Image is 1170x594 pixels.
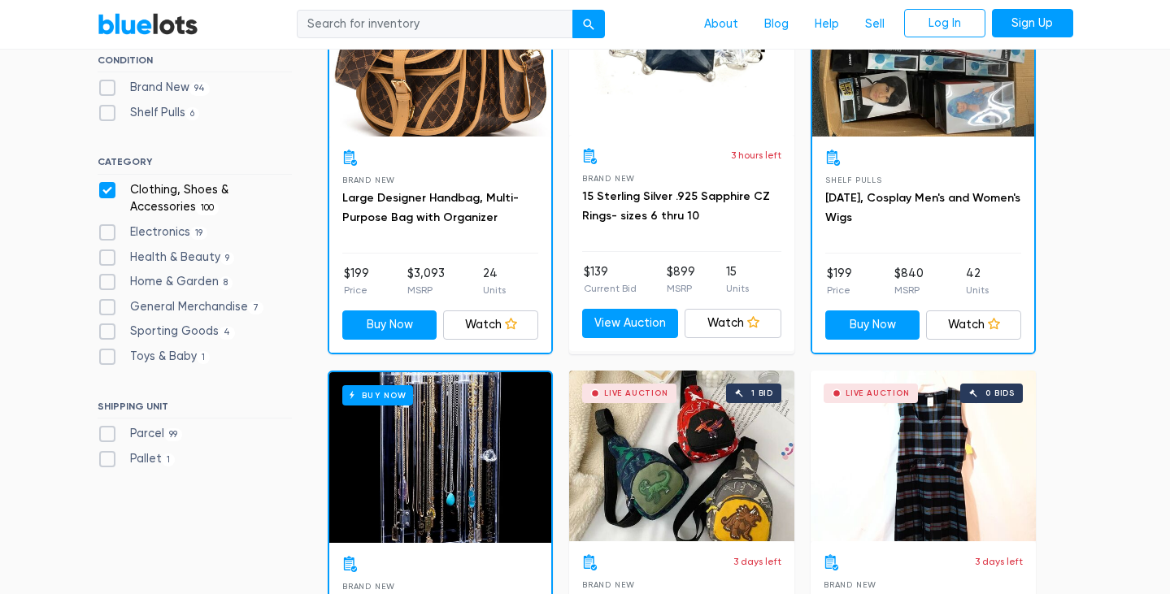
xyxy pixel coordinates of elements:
[190,227,208,240] span: 19
[483,283,506,297] p: Units
[443,310,538,340] a: Watch
[726,281,749,296] p: Units
[219,276,233,289] span: 8
[584,281,637,296] p: Current Bid
[827,283,852,297] p: Price
[342,385,413,405] h6: Buy Now
[98,104,200,122] label: Shelf Pulls
[98,79,211,97] label: Brand New
[342,582,395,591] span: Brand New
[726,263,749,296] li: 15
[98,401,292,418] h6: SHIPPING UNIT
[342,310,437,340] a: Buy Now
[98,156,292,174] h6: CATEGORY
[846,389,910,397] div: Live Auction
[582,309,679,338] a: View Auction
[894,283,924,297] p: MSRP
[751,389,773,397] div: 1 bid
[582,174,635,183] span: Brand New
[344,283,369,297] p: Price
[248,301,264,314] span: 7
[894,265,924,297] li: $840
[98,298,264,316] label: General Merchandise
[691,9,751,40] a: About
[852,9,898,40] a: Sell
[98,323,236,340] label: Sporting Goods
[904,9,985,38] a: Log In
[407,265,445,297] li: $3,093
[162,453,176,466] span: 1
[98,348,211,366] label: Toys & Baby
[483,265,506,297] li: 24
[751,9,802,40] a: Blog
[98,223,208,241] label: Electronics
[569,371,794,541] a: Live Auction 1 bid
[966,265,989,297] li: 42
[197,351,211,364] span: 1
[985,389,1015,397] div: 0 bids
[342,191,519,224] a: Large Designer Handbag, Multi-Purpose Bag with Organizer
[582,580,635,589] span: Brand New
[196,202,220,215] span: 100
[329,372,551,543] a: Buy Now
[825,191,1020,224] a: [DATE], Cosplay Men's and Women's Wigs
[220,252,235,265] span: 9
[407,283,445,297] p: MSRP
[827,265,852,297] li: $199
[802,9,852,40] a: Help
[966,283,989,297] p: Units
[584,263,637,296] li: $139
[825,176,882,184] span: Shelf Pulls
[164,428,183,441] span: 99
[98,425,183,443] label: Parcel
[297,10,573,39] input: Search for inventory
[98,181,292,216] label: Clothing, Shoes & Accessories
[98,249,235,267] label: Health & Beauty
[342,176,395,184] span: Brand New
[98,273,233,291] label: Home & Garden
[189,82,211,95] span: 94
[824,580,876,589] span: Brand New
[825,310,920,340] a: Buy Now
[98,12,198,36] a: BlueLots
[992,9,1073,38] a: Sign Up
[926,310,1021,340] a: Watch
[185,107,200,120] span: 6
[344,265,369,297] li: $199
[582,189,770,223] a: 15 Sterling Silver .925 Sapphire CZ Rings- sizes 6 thru 10
[98,54,292,72] h6: CONDITION
[219,327,236,340] span: 4
[604,389,668,397] div: Live Auction
[98,450,176,468] label: Pallet
[685,309,781,338] a: Watch
[733,554,781,569] p: 3 days left
[731,148,781,163] p: 3 hours left
[811,371,1036,541] a: Live Auction 0 bids
[667,263,695,296] li: $899
[975,554,1023,569] p: 3 days left
[667,281,695,296] p: MSRP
